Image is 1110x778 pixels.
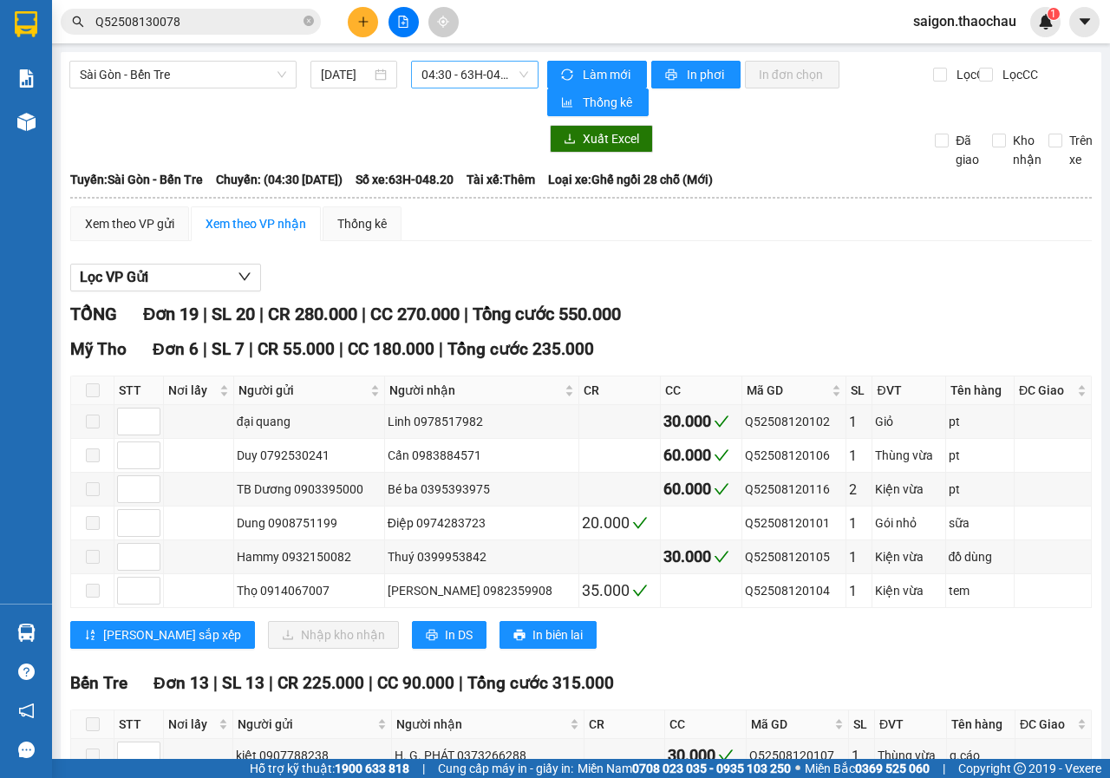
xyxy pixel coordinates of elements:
[445,625,473,644] span: In DS
[153,339,199,359] span: Đơn 6
[396,715,566,734] span: Người nhận
[547,61,647,88] button: syncLàm mới
[855,762,930,775] strong: 0369 525 060
[389,381,561,400] span: Người nhận
[237,480,382,499] div: TB Dương 0903395000
[632,583,648,598] span: check
[388,446,576,465] div: Cấn 0983884571
[70,304,117,324] span: TỔNG
[949,581,1012,600] div: tem
[437,16,449,28] span: aim
[206,214,306,233] div: Xem theo VP nhận
[745,412,842,431] div: Q52508120102
[422,759,425,778] span: |
[238,381,367,400] span: Người gửi
[583,129,639,148] span: Xuất Excel
[237,581,382,600] div: Thọ 0914067007
[370,304,460,324] span: CC 270.000
[228,121,248,137] span: SL:
[878,746,943,765] div: Thùng vừa
[513,629,526,643] span: printer
[849,710,875,739] th: SL
[238,715,374,734] span: Người gửi
[388,581,576,600] div: [PERSON_NAME] 0982359908
[663,545,739,569] div: 30.000
[17,113,36,131] img: warehouse-icon
[943,759,945,778] span: |
[661,376,742,405] th: CC
[852,745,872,767] div: 1
[875,710,947,739] th: ĐVT
[742,439,846,473] td: Q52508120106
[304,14,314,30] span: close-circle
[134,19,258,36] p: Nhận:
[143,304,199,324] span: Đơn 19
[1077,14,1093,29] span: caret-down
[203,304,207,324] span: |
[72,16,84,28] span: search
[7,19,132,36] p: Gửi từ:
[875,547,942,566] div: Kiện vừa
[583,65,633,84] span: Làm mới
[80,266,148,288] span: Lọc VP Gửi
[745,480,842,499] div: Q52508120116
[1048,8,1060,20] sup: 1
[249,339,253,359] span: |
[949,131,986,169] span: Đã giao
[872,376,945,405] th: ĐVT
[949,513,1012,533] div: sữa
[395,746,581,765] div: H. G. PHÁT 0373266288
[269,673,273,693] span: |
[663,443,739,467] div: 60.000
[459,673,463,693] span: |
[950,65,995,84] span: Lọc CR
[377,673,454,693] span: CC 90.000
[849,411,870,433] div: 1
[237,446,382,465] div: Duy 0792530241
[84,629,96,643] span: sort-ascending
[532,625,583,644] span: In biên lai
[237,513,382,533] div: Dung 0908751199
[259,304,264,324] span: |
[70,673,127,693] span: Bến Tre
[582,511,657,535] div: 20.000
[238,270,251,284] span: down
[547,88,649,116] button: bar-chartThống kê
[745,61,839,88] button: In đơn chọn
[70,173,203,186] b: Tuyến: Sài Gòn - Bến Tre
[582,579,657,603] div: 35.000
[946,376,1015,405] th: Tên hàng
[337,214,387,233] div: Thống kê
[335,762,409,775] strong: 1900 633 818
[388,513,576,533] div: Điệp 0974283723
[17,624,36,642] img: warehouse-icon
[7,121,117,137] span: 1 - Thùng vừa (pt)
[15,11,37,37] img: logo-vxr
[795,765,800,772] span: ⚪️
[846,376,873,405] th: SL
[550,125,653,153] button: downloadXuất Excel
[7,38,39,55] span: thiện
[397,16,409,28] span: file-add
[583,93,635,112] span: Thống kê
[718,748,734,763] span: check
[687,65,727,84] span: In phơi
[949,412,1012,431] div: pt
[168,715,215,734] span: Nơi lấy
[412,621,486,649] button: printerIn DS
[668,743,742,768] div: 30.000
[949,446,1012,465] div: pt
[18,664,35,680] span: question-circle
[663,477,739,501] div: 60.000
[362,304,366,324] span: |
[304,16,314,26] span: close-circle
[18,742,35,758] span: message
[749,746,846,765] div: Q52508120107
[95,12,300,31] input: Tìm tên, số ĐT hoặc mã đơn
[632,515,648,531] span: check
[849,445,870,467] div: 1
[7,57,85,74] span: 0903999254
[849,546,870,568] div: 1
[742,540,846,574] td: Q52508120105
[578,759,791,778] span: Miền Nam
